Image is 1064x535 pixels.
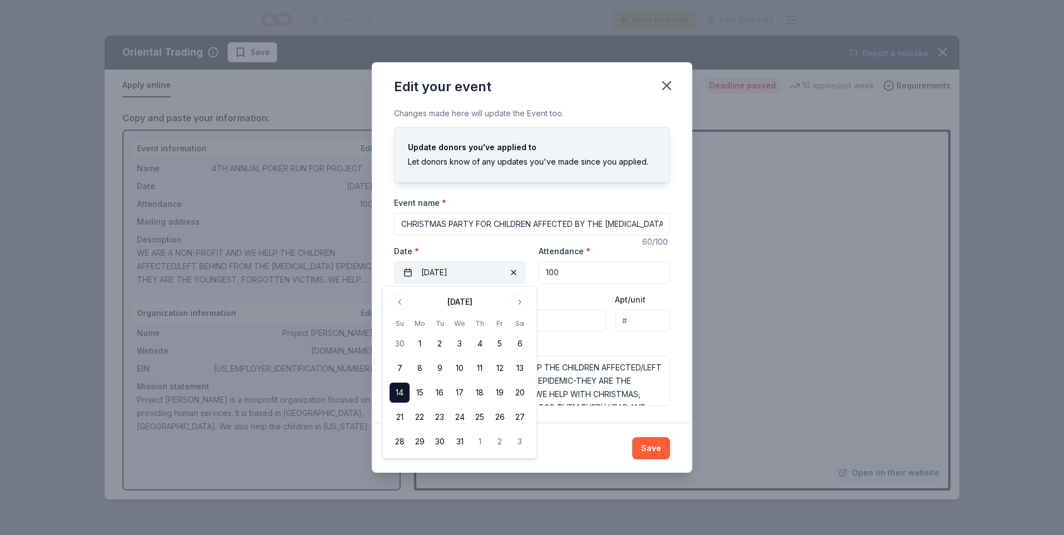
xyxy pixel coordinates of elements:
[392,294,407,310] button: Go to previous month
[447,295,472,309] div: [DATE]
[470,358,490,378] button: 11
[490,432,510,452] button: 2
[430,432,450,452] button: 30
[410,432,430,452] button: 29
[394,78,491,96] div: Edit your event
[470,432,490,452] button: 1
[539,261,670,284] input: 20
[408,155,656,169] div: Let donors know of any updates you've made since you applied.
[470,383,490,403] button: 18
[394,261,525,284] button: [DATE]
[430,318,450,329] th: Tuesday
[642,235,670,249] div: 60 /100
[450,432,470,452] button: 31
[408,141,656,154] div: Update donors you've applied to
[510,407,530,427] button: 27
[615,309,670,331] input: #
[450,318,470,329] th: Wednesday
[394,213,670,235] input: Spring Fundraiser
[410,383,430,403] button: 15
[490,407,510,427] button: 26
[394,107,670,120] div: Changes made here will update the Event too.
[470,318,490,329] th: Thursday
[450,334,470,354] button: 3
[510,383,530,403] button: 20
[450,358,470,378] button: 10
[510,334,530,354] button: 6
[450,383,470,403] button: 17
[410,334,430,354] button: 1
[410,407,430,427] button: 22
[510,358,530,378] button: 13
[390,407,410,427] button: 21
[430,383,450,403] button: 16
[615,294,646,305] label: Apt/unit
[490,383,510,403] button: 19
[490,318,510,329] th: Friday
[632,437,670,459] button: Save
[390,383,410,403] button: 14
[510,432,530,452] button: 3
[430,358,450,378] button: 9
[430,334,450,354] button: 2
[394,197,446,209] label: Event name
[450,407,470,427] button: 24
[512,294,528,310] button: Go to next month
[390,432,410,452] button: 28
[390,334,410,354] button: 30
[410,358,430,378] button: 8
[470,334,490,354] button: 4
[410,318,430,329] th: Monday
[490,334,510,354] button: 5
[470,407,490,427] button: 25
[390,358,410,378] button: 7
[539,246,590,257] label: Attendance
[510,318,530,329] th: Saturday
[390,318,410,329] th: Sunday
[430,407,450,427] button: 23
[490,358,510,378] button: 12
[394,246,525,257] label: Date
